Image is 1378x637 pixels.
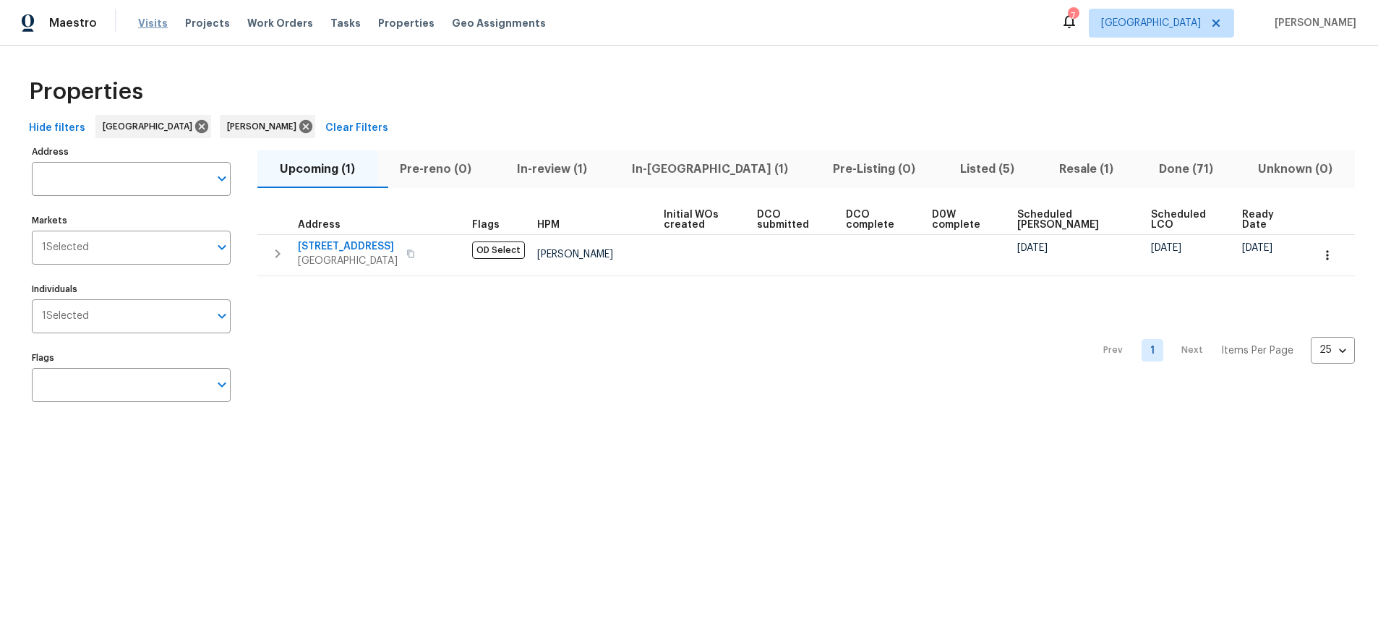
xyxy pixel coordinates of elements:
[537,249,613,260] span: [PERSON_NAME]
[185,16,230,30] span: Projects
[138,16,168,30] span: Visits
[266,159,369,179] span: Upcoming (1)
[1142,339,1163,362] a: Goto page 1
[1068,9,1078,23] div: 7
[247,16,313,30] span: Work Orders
[212,237,232,257] button: Open
[472,241,525,259] span: OD Select
[618,159,802,179] span: In-[GEOGRAPHIC_DATA] (1)
[1145,159,1227,179] span: Done (71)
[325,119,388,137] span: Clear Filters
[1101,16,1201,30] span: [GEOGRAPHIC_DATA]
[320,115,394,142] button: Clear Filters
[220,115,315,138] div: [PERSON_NAME]
[29,119,85,137] span: Hide filters
[378,16,435,30] span: Properties
[42,310,89,322] span: 1 Selected
[1242,210,1287,230] span: Ready Date
[1221,343,1293,358] p: Items Per Page
[298,254,398,268] span: [GEOGRAPHIC_DATA]
[298,239,398,254] span: [STREET_ADDRESS]
[227,119,302,134] span: [PERSON_NAME]
[1244,159,1346,179] span: Unknown (0)
[1269,16,1356,30] span: [PERSON_NAME]
[32,148,231,156] label: Address
[32,354,231,362] label: Flags
[212,306,232,326] button: Open
[212,375,232,395] button: Open
[42,241,89,254] span: 1 Selected
[49,16,97,30] span: Maestro
[1045,159,1127,179] span: Resale (1)
[472,220,500,230] span: Flags
[1017,210,1126,230] span: Scheduled [PERSON_NAME]
[819,159,929,179] span: Pre-Listing (0)
[1311,331,1355,369] div: 25
[23,115,91,142] button: Hide filters
[1242,243,1272,253] span: [DATE]
[386,159,485,179] span: Pre-reno (0)
[103,119,198,134] span: [GEOGRAPHIC_DATA]
[664,210,732,230] span: Initial WOs created
[932,210,993,230] span: D0W complete
[452,16,546,30] span: Geo Assignments
[298,220,341,230] span: Address
[32,285,231,294] label: Individuals
[502,159,600,179] span: In-review (1)
[212,168,232,189] button: Open
[1017,243,1048,253] span: [DATE]
[537,220,560,230] span: HPM
[946,159,1028,179] span: Listed (5)
[330,18,361,28] span: Tasks
[1090,285,1355,416] nav: Pagination Navigation
[757,210,821,230] span: DCO submitted
[1151,243,1181,253] span: [DATE]
[32,216,231,225] label: Markets
[29,85,143,99] span: Properties
[846,210,907,230] span: DCO complete
[95,115,211,138] div: [GEOGRAPHIC_DATA]
[1151,210,1217,230] span: Scheduled LCO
